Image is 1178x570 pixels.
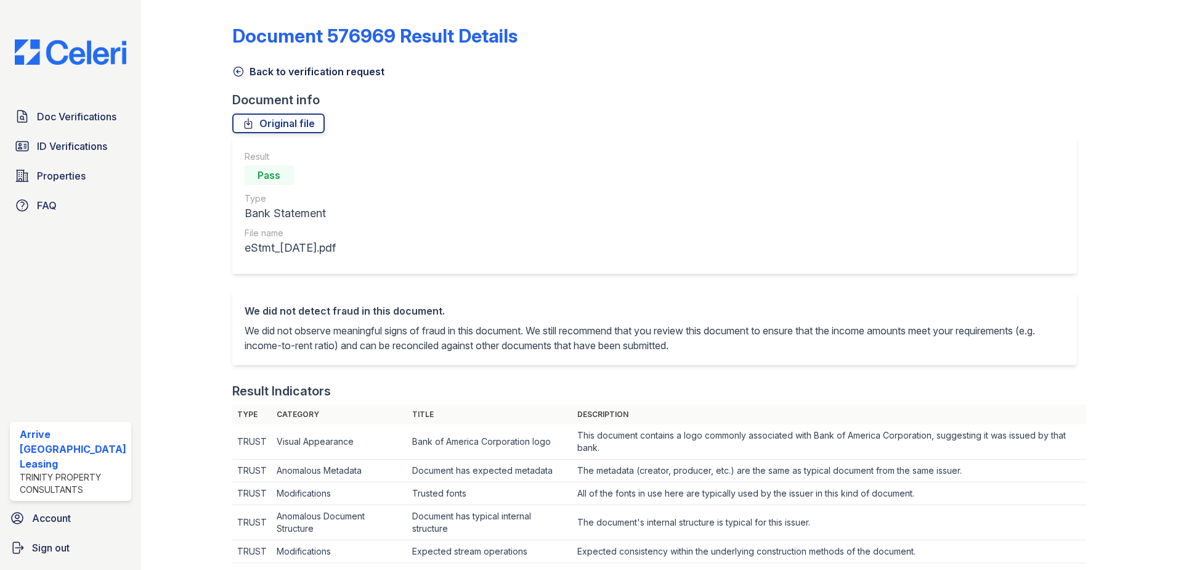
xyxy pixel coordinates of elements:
td: All of the fonts in use here are typically used by the issuer in this kind of document. [572,482,1087,505]
div: Document info [232,91,1087,109]
th: Category [272,405,408,424]
div: eStmt_[DATE].pdf [245,239,336,257]
td: The document's internal structure is typical for this issuer. [572,505,1087,540]
span: Properties [37,168,86,183]
span: Doc Verifications [37,109,116,124]
div: File name [245,227,336,239]
td: Expected consistency within the underlying construction methods of the document. [572,540,1087,563]
td: Modifications [272,540,408,563]
td: Visual Appearance [272,424,408,460]
td: Bank of America Corporation logo [407,424,572,460]
div: Pass [245,165,294,185]
td: TRUST [232,482,272,505]
a: Account [5,506,136,531]
span: FAQ [37,198,57,213]
div: We did not detect fraud in this document. [245,304,1065,318]
td: Document has expected metadata [407,460,572,482]
a: Properties [10,163,131,188]
a: Doc Verifications [10,104,131,129]
a: Sign out [5,535,136,560]
a: FAQ [10,193,131,218]
div: Trinity Property Consultants [20,471,126,496]
a: Back to verification request [232,64,384,79]
td: Anomalous Metadata [272,460,408,482]
td: Expected stream operations [407,540,572,563]
span: Sign out [32,540,70,555]
td: Document has typical internal structure [407,505,572,540]
span: Account [32,511,71,526]
th: Title [407,405,572,424]
a: ID Verifications [10,134,131,159]
td: Modifications [272,482,408,505]
p: We did not observe meaningful signs of fraud in this document. We still recommend that you review... [245,323,1065,353]
div: Result Indicators [232,382,331,400]
div: Type [245,192,336,205]
td: Anomalous Document Structure [272,505,408,540]
span: ID Verifications [37,139,107,154]
td: TRUST [232,424,272,460]
div: Result [245,151,336,163]
td: The metadata (creator, producer, etc.) are the same as typical document from the same issuer. [572,460,1087,482]
div: Bank Statement [245,205,336,222]
a: Document 576969 Result Details [232,25,518,47]
th: Description [572,405,1087,424]
div: Arrive [GEOGRAPHIC_DATA] Leasing [20,427,126,471]
a: Original file [232,114,325,133]
img: CE_Logo_Blue-a8612792a0a2168367f1c8372b55b34899dd931a85d93a1a3d3e32e68fde9ad4.png [5,39,136,65]
td: Trusted fonts [407,482,572,505]
td: This document contains a logo commonly associated with Bank of America Corporation, suggesting it... [572,424,1087,460]
td: TRUST [232,460,272,482]
td: TRUST [232,540,272,563]
td: TRUST [232,505,272,540]
th: Type [232,405,272,424]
